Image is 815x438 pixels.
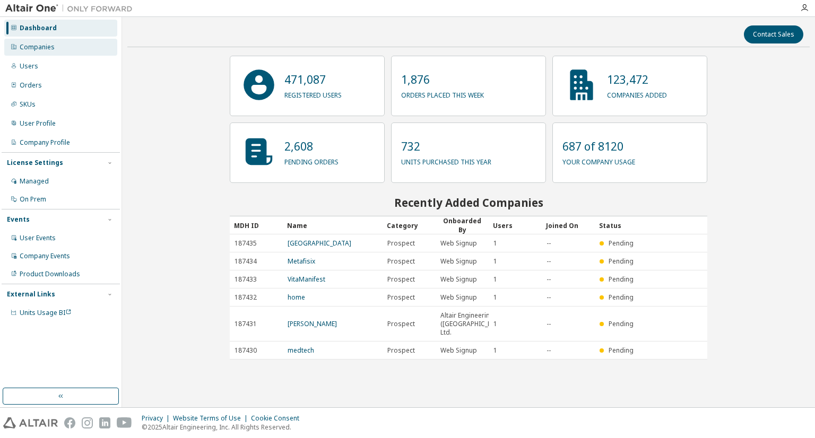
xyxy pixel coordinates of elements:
span: -- [547,257,551,266]
p: 123,472 [607,72,667,87]
div: SKUs [20,100,36,109]
p: units purchased this year [401,154,491,167]
div: Onboarded By [440,216,484,234]
span: Pending [609,293,634,302]
span: Web Signup [440,346,477,355]
a: home [288,293,305,302]
span: Pending [609,275,634,284]
div: Managed [20,177,49,186]
span: 1 [493,346,497,355]
div: User Profile [20,119,56,128]
a: medtech [288,346,314,355]
img: youtube.svg [117,417,132,428]
span: -- [547,275,551,284]
div: User Events [20,234,56,242]
span: 187433 [235,275,257,284]
div: Orders [20,81,42,90]
p: 687 of 8120 [562,138,635,154]
p: pending orders [284,154,339,167]
div: Users [20,62,38,71]
span: Prospect [387,239,415,248]
div: Company Events [20,252,70,260]
span: 187435 [235,239,257,248]
span: 1 [493,275,497,284]
span: Web Signup [440,275,477,284]
span: Pending [609,239,634,248]
span: -- [547,346,551,355]
p: 471,087 [284,72,342,87]
span: 187434 [235,257,257,266]
span: 187432 [235,293,257,302]
span: -- [547,320,551,328]
span: Altair Engineering ([GEOGRAPHIC_DATA]), Ltd. [440,311,509,337]
div: Category [387,217,431,234]
a: [PERSON_NAME] [288,319,337,328]
span: 1 [493,320,497,328]
span: 1 [493,257,497,266]
div: Dashboard [20,24,57,32]
span: 1 [493,293,497,302]
span: Pending [609,319,634,328]
img: instagram.svg [82,417,93,428]
div: Joined On [546,217,591,234]
div: Events [7,215,30,224]
p: © 2025 Altair Engineering, Inc. All Rights Reserved. [142,423,306,432]
img: facebook.svg [64,417,75,428]
a: [GEOGRAPHIC_DATA] [288,239,351,248]
span: 187431 [235,320,257,328]
span: Prospect [387,346,415,355]
h2: Recently Added Companies [230,196,707,209]
button: Contact Sales [744,25,803,43]
div: Website Terms of Use [173,414,251,423]
p: companies added [607,87,667,100]
p: your company usage [562,154,635,167]
span: Web Signup [440,257,477,266]
p: orders placed this week [401,87,484,100]
div: External Links [7,290,55,299]
div: Privacy [142,414,173,423]
a: VitaManifest [288,275,325,284]
a: Metafisix [288,257,315,266]
div: On Prem [20,195,46,204]
span: Units Usage BI [20,308,72,317]
span: Pending [609,257,634,266]
span: Web Signup [440,239,477,248]
div: Cookie Consent [251,414,306,423]
span: 187430 [235,346,257,355]
span: 1 [493,239,497,248]
div: Status [599,217,644,234]
div: Product Downloads [20,270,80,278]
div: License Settings [7,159,63,167]
span: Prospect [387,275,415,284]
p: 2,608 [284,138,339,154]
div: Name [287,217,378,234]
p: 1,876 [401,72,484,87]
span: Web Signup [440,293,477,302]
img: linkedin.svg [99,417,110,428]
p: registered users [284,87,342,100]
span: Prospect [387,293,415,302]
p: 732 [401,138,491,154]
div: Companies [20,43,55,51]
div: Users [493,217,537,234]
span: -- [547,293,551,302]
div: MDH ID [234,217,279,234]
img: altair_logo.svg [3,417,58,428]
span: Pending [609,346,634,355]
img: Altair One [5,3,138,14]
span: Prospect [387,257,415,266]
span: Prospect [387,320,415,328]
span: -- [547,239,551,248]
div: Company Profile [20,138,70,147]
